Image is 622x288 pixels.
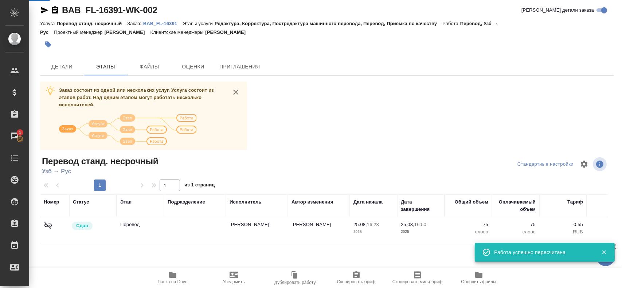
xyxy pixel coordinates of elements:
p: Проектный менеджер [54,29,104,35]
p: 2025 [401,228,441,236]
p: 75 [496,221,536,228]
div: Исполнитель [230,198,262,206]
span: Узб → Рус [40,167,158,176]
span: Дублировать работу [274,280,316,285]
p: 16:50 [414,222,426,227]
button: Скопировать ссылку для ЯМессенджера [40,6,49,15]
button: Уведомить [203,268,265,288]
div: Тариф [567,198,583,206]
span: 1 [14,129,26,136]
span: Папка на Drive [158,279,188,284]
button: Добавить тэг [40,36,56,52]
p: Перевод [120,221,160,228]
div: Статус [73,198,89,206]
button: Обновить файлы [448,268,509,288]
a: 1 [2,127,27,145]
p: 2025 [353,228,394,236]
p: 0,55 [543,221,583,228]
p: Перевод станд. несрочный [56,21,127,26]
div: Номер [44,198,59,206]
p: 25.08, [353,222,367,227]
div: Подразделение [168,198,205,206]
div: Общий объем [455,198,488,206]
div: Оплачиваемый объем [496,198,536,213]
p: 25.08, [401,222,414,227]
div: Дата завершения [401,198,441,213]
span: Этапы [88,62,123,71]
span: Детали [44,62,79,71]
span: Приглашения [219,62,260,71]
a: BAB_FL-16391-WK-002 [62,5,157,15]
button: close [230,87,241,98]
button: Скопировать ссылку [51,6,59,15]
span: Уведомить [223,279,245,284]
a: BAB_FL-16391 [143,20,183,26]
span: [PERSON_NAME] детали заказа [521,7,594,14]
span: Скопировать бриф [337,279,375,284]
span: Оценки [176,62,211,71]
p: Работа [442,21,460,26]
p: [PERSON_NAME] [205,29,251,35]
div: split button [516,159,575,170]
button: Закрыть [596,249,611,256]
p: Этапы услуги [183,21,215,26]
span: Посмотреть информацию [593,157,608,171]
div: Работа успешно пересчитана [494,249,590,256]
div: Автор изменения [292,198,333,206]
span: Заказ состоит из одной или нескольких услуг. Услуга состоит из этапов работ. Над одним этапом мог... [59,87,214,107]
span: Файлы [132,62,167,71]
span: Настроить таблицу [575,155,593,173]
p: слово [448,228,488,236]
button: Дублировать работу [265,268,326,288]
p: Услуга [40,21,56,26]
p: Редактура, Корректура, Постредактура машинного перевода, Перевод, Приёмка по качеству [215,21,442,26]
div: Этап [120,198,132,206]
button: Папка на Drive [142,268,203,288]
p: Клиентские менеджеры [150,29,206,35]
p: Заказ: [127,21,143,26]
button: Скопировать бриф [326,268,387,288]
p: [PERSON_NAME] [105,29,150,35]
span: из 1 страниц [184,181,215,191]
span: Перевод станд. несрочный [40,155,158,167]
span: Обновить файлы [461,279,496,284]
p: слово [496,228,536,236]
p: 75 [448,221,488,228]
p: Сдан [76,222,88,229]
p: BAB_FL-16391 [143,21,183,26]
button: Скопировать мини-бриф [387,268,448,288]
span: Скопировать мини-бриф [392,279,442,284]
p: RUB [543,228,583,236]
td: [PERSON_NAME] [288,217,350,243]
div: Дата начала [353,198,383,206]
p: 16:23 [367,222,379,227]
td: [PERSON_NAME] [226,217,288,243]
